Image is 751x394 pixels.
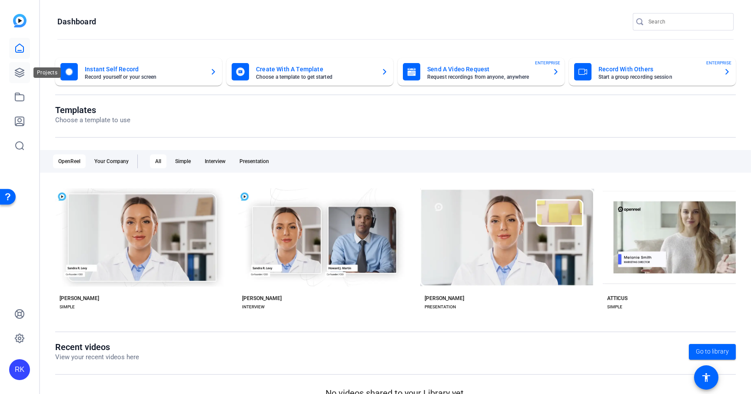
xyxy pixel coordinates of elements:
button: Instant Self RecordRecord yourself or your screen [55,58,222,86]
mat-card-subtitle: Request recordings from anyone, anywhere [427,74,545,80]
span: ENTERPRISE [706,60,731,66]
div: [PERSON_NAME] [425,295,464,302]
p: Choose a template to use [55,115,130,125]
div: [PERSON_NAME] [60,295,99,302]
a: Go to library [689,344,736,360]
img: blue-gradient.svg [13,14,27,27]
h1: Recent videos [55,342,139,352]
div: Interview [199,154,231,168]
h1: Dashboard [57,17,96,27]
mat-icon: accessibility [701,372,711,383]
mat-card-subtitle: Record yourself or your screen [85,74,203,80]
div: SIMPLE [60,304,75,311]
mat-card-title: Send A Video Request [427,64,545,74]
div: Presentation [234,154,274,168]
button: Create With A TemplateChoose a template to get started [226,58,393,86]
div: RK [9,359,30,380]
div: PRESENTATION [425,304,456,311]
div: Simple [170,154,196,168]
mat-card-title: Instant Self Record [85,64,203,74]
mat-card-subtitle: Choose a template to get started [256,74,374,80]
div: SIMPLE [607,304,622,311]
div: Your Company [89,154,134,168]
div: All [150,154,166,168]
button: Record With OthersStart a group recording sessionENTERPRISE [569,58,736,86]
div: Projects [33,67,61,78]
div: OpenReel [53,154,86,168]
div: ATTICUS [607,295,628,302]
span: ENTERPRISE [535,60,560,66]
mat-card-title: Create With A Template [256,64,374,74]
button: Send A Video RequestRequest recordings from anyone, anywhereENTERPRISE [398,58,565,86]
div: [PERSON_NAME] [242,295,282,302]
h1: Templates [55,105,130,115]
input: Search [648,17,727,27]
mat-card-subtitle: Start a group recording session [598,74,717,80]
div: INTERVIEW [242,304,265,311]
span: Go to library [696,347,729,356]
mat-card-title: Record With Others [598,64,717,74]
p: View your recent videos here [55,352,139,362]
